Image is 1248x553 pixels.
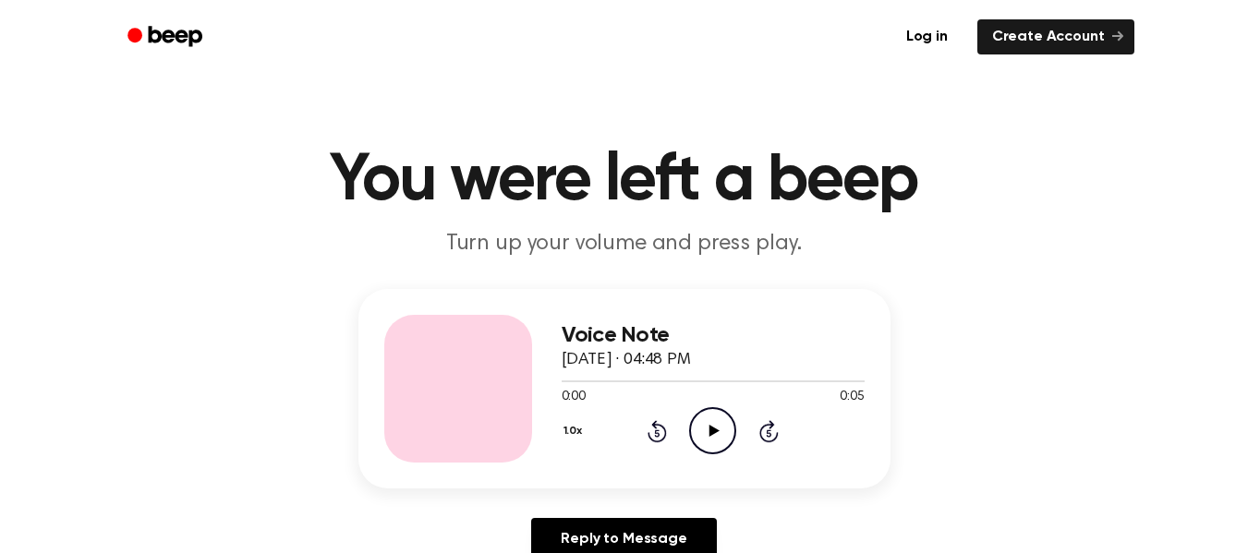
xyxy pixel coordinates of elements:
p: Turn up your volume and press play. [270,229,979,259]
a: Beep [115,19,219,55]
button: 1.0x [562,415,589,447]
span: [DATE] · 04:48 PM [562,352,691,368]
a: Create Account [977,19,1134,54]
h3: Voice Note [562,323,865,348]
span: 0:05 [840,388,864,407]
span: 0:00 [562,388,586,407]
h1: You were left a beep [151,148,1097,214]
a: Log in [888,16,966,58]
